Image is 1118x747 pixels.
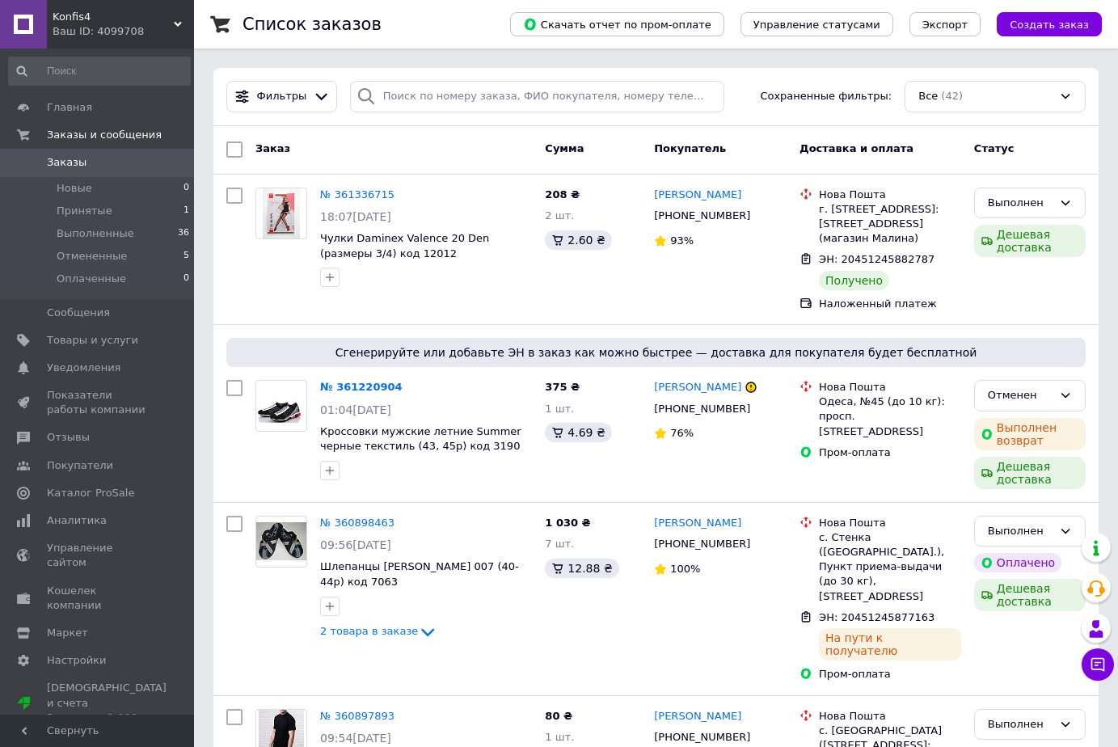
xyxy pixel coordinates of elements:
[819,611,934,623] span: ЭН: 20451245877163
[974,579,1086,611] div: Дешевая доставка
[974,142,1015,154] span: Статус
[819,628,961,660] div: На пути к получателю
[184,181,189,196] span: 0
[47,155,86,170] span: Заказы
[799,142,913,154] span: Доставка и оплата
[47,486,134,500] span: Каталог ProSale
[670,563,700,575] span: 100%
[53,10,174,24] span: Konfis4
[909,12,981,36] button: Экспорт
[256,389,306,424] img: Фото товару
[243,15,382,34] h1: Список заказов
[988,195,1053,212] div: Выполнен
[974,553,1061,572] div: Оплачено
[47,128,162,142] span: Заказы и сообщения
[320,710,394,722] a: № 360897893
[8,57,191,86] input: Поиск
[255,188,307,239] a: Фото товару
[651,205,753,226] div: [PHONE_NUMBER]
[545,209,574,222] span: 2 шт.
[974,225,1086,257] div: Дешевая доставка
[263,188,300,238] img: Фото товару
[988,523,1053,540] div: Выполнен
[819,445,961,460] div: Пром-оплата
[545,142,584,154] span: Сумма
[918,89,938,104] span: Все
[651,399,753,420] div: [PHONE_NUMBER]
[47,653,106,668] span: Настройки
[320,425,521,453] a: Кроссовки мужские летние Summer черные текстиль (43, 45р) код 3190
[974,457,1086,489] div: Дешевая доставка
[545,538,574,550] span: 7 шт.
[654,709,741,724] a: [PERSON_NAME]
[651,534,753,555] div: [PHONE_NUMBER]
[545,559,618,578] div: 12.88 ₴
[981,18,1102,30] a: Создать заказ
[320,517,394,529] a: № 360898463
[545,731,574,743] span: 1 шт.
[47,306,110,320] span: Сообщения
[510,12,724,36] button: Скачать отчет по пром-оплате
[57,181,92,196] span: Новые
[320,381,403,393] a: № 361220904
[57,204,112,218] span: Принятые
[47,458,113,473] span: Покупатели
[233,344,1079,361] span: Сгенерируйте или добавьте ЭН в заказ как можно быстрее — доставка для покупателя будет бесплатной
[654,516,741,531] a: [PERSON_NAME]
[545,517,590,529] span: 1 030 ₴
[255,142,290,154] span: Заказ
[320,403,391,416] span: 01:04[DATE]
[184,204,189,218] span: 1
[47,430,90,445] span: Отзывы
[819,271,889,290] div: Получено
[1010,19,1089,31] span: Создать заказ
[320,732,391,745] span: 09:54[DATE]
[184,272,189,286] span: 0
[941,90,963,102] span: (42)
[545,381,580,393] span: 375 ₴
[350,81,725,112] input: Поиск по номеру заказа, ФИО покупателя, номеру телефона, Email, номеру накладной
[320,625,418,637] span: 2 товара в заказе
[57,249,127,264] span: Отмененные
[47,584,150,613] span: Кошелек компании
[819,253,934,265] span: ЭН: 20451245882787
[974,418,1086,450] div: Выполнен возврат
[819,202,961,247] div: г. [STREET_ADDRESS]: [STREET_ADDRESS] (магазин Малина)
[819,530,961,604] div: с. Стенка ([GEOGRAPHIC_DATA].), Пункт приема-выдачи (до 30 кг), [STREET_ADDRESS]
[57,226,134,241] span: Выполненные
[545,423,611,442] div: 4.69 ₴
[320,538,391,551] span: 09:56[DATE]
[1082,648,1114,681] button: Чат с покупателем
[819,395,961,439] div: Одеса, №45 (до 10 кг): просп. [STREET_ADDRESS]
[654,142,726,154] span: Покупатель
[545,188,580,200] span: 208 ₴
[740,12,893,36] button: Управление статусами
[819,516,961,530] div: Нова Пошта
[320,560,519,588] a: Шлепанцы [PERSON_NAME] 007 (40-44р) код 7063
[47,681,167,725] span: [DEMOGRAPHIC_DATA] и счета
[47,541,150,570] span: Управление сайтом
[53,24,194,39] div: Ваш ID: 4099708
[545,403,574,415] span: 1 шт.
[922,19,968,31] span: Экспорт
[753,19,880,31] span: Управление статусами
[545,230,611,250] div: 2.60 ₴
[819,709,961,724] div: Нова Пошта
[819,188,961,202] div: Нова Пошта
[670,427,694,439] span: 76%
[523,17,711,32] span: Скачать отчет по пром-оплате
[819,297,961,311] div: Наложенный платеж
[47,513,107,528] span: Аналитика
[320,625,437,637] a: 2 товара в заказе
[320,210,391,223] span: 18:07[DATE]
[47,100,92,115] span: Главная
[47,361,120,375] span: Уведомления
[47,388,150,417] span: Показатели работы компании
[256,522,306,560] img: Фото товару
[57,272,126,286] span: Оплаченные
[47,626,88,640] span: Маркет
[545,710,572,722] span: 80 ₴
[997,12,1102,36] button: Создать заказ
